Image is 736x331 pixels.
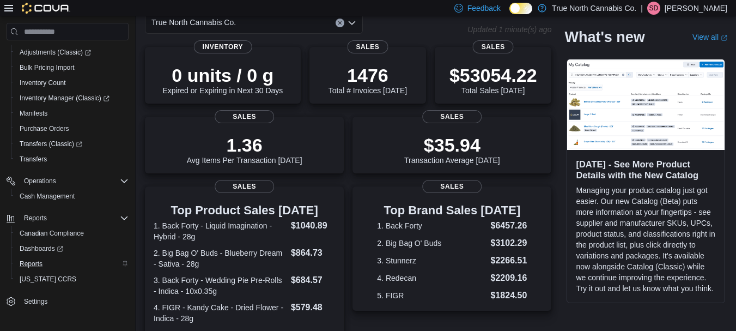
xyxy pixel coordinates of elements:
[154,302,287,324] dt: 4. FIGR - Kandy Cake - Dried Flower - Indica - 28g
[15,137,129,151] span: Transfers (Classic)
[20,229,84,238] span: Canadian Compliance
[20,48,91,57] span: Adjustments (Classic)
[151,16,236,29] span: True North Cannabis Co.
[11,60,133,75] button: Bulk Pricing Import
[11,75,133,91] button: Inventory Count
[2,293,133,309] button: Settings
[20,212,51,225] button: Reports
[15,257,47,270] a: Reports
[15,92,129,105] span: Inventory Manager (Classic)
[291,219,335,232] dd: $1040.89
[15,46,95,59] a: Adjustments (Classic)
[509,3,532,14] input: Dark Mode
[20,212,129,225] span: Reports
[11,121,133,136] button: Purchase Orders
[24,177,56,185] span: Operations
[20,260,42,268] span: Reports
[15,227,129,240] span: Canadian Compliance
[552,2,636,15] p: True North Cannabis Co.
[665,2,727,15] p: [PERSON_NAME]
[649,2,659,15] span: SD
[154,248,287,269] dt: 2. Big Bag O' Buds - Blueberry Dream - Sativa - 28g
[291,274,335,287] dd: $684.57
[154,275,287,297] dt: 3. Back Forty - Wedding Pie Pre-Rolls - Indica - 10x0.35g
[15,61,79,74] a: Bulk Pricing Import
[15,107,129,120] span: Manifests
[404,134,500,156] p: $35.94
[11,272,133,287] button: [US_STATE] CCRS
[24,214,47,222] span: Reports
[692,33,727,41] a: View allExternal link
[15,92,114,105] a: Inventory Manager (Classic)
[15,122,129,135] span: Purchase Orders
[215,180,275,193] span: Sales
[647,2,660,15] div: Sully Devine
[22,3,70,14] img: Cova
[404,134,500,165] div: Transaction Average [DATE]
[377,255,486,266] dt: 3. Stunnerz
[15,137,87,151] a: Transfers (Classic)
[473,40,514,53] span: Sales
[377,204,527,217] h3: Top Brand Sales [DATE]
[15,153,129,166] span: Transfers
[154,204,335,217] h3: Top Product Sales [DATE]
[15,76,129,89] span: Inventory Count
[20,174,129,188] span: Operations
[721,34,727,41] svg: External link
[162,64,283,86] p: 0 units / 0 g
[291,246,335,260] dd: $864.73
[20,155,47,164] span: Transfers
[24,297,47,306] span: Settings
[15,242,68,255] a: Dashboards
[2,210,133,226] button: Reports
[491,289,527,302] dd: $1824.50
[15,190,79,203] a: Cash Management
[15,190,129,203] span: Cash Management
[11,241,133,256] a: Dashboards
[20,244,63,253] span: Dashboards
[491,219,527,232] dd: $6457.26
[20,63,75,72] span: Bulk Pricing Import
[491,254,527,267] dd: $2266.51
[11,91,133,106] a: Inventory Manager (Classic)
[422,180,482,193] span: Sales
[20,174,60,188] button: Operations
[576,184,716,293] p: Managing your product catalog just got easier. Our new Catalog (Beta) puts more information at yo...
[15,46,129,59] span: Adjustments (Classic)
[15,257,129,270] span: Reports
[449,64,537,95] div: Total Sales [DATE]
[11,106,133,121] button: Manifests
[348,19,356,27] button: Open list of options
[491,272,527,285] dd: $2209.16
[15,273,81,286] a: [US_STATE] CCRS
[15,61,129,74] span: Bulk Pricing Import
[20,79,66,87] span: Inventory Count
[564,28,644,46] h2: What's new
[20,124,69,133] span: Purchase Orders
[162,64,283,95] div: Expired or Expiring in Next 30 Days
[11,226,133,241] button: Canadian Compliance
[11,189,133,204] button: Cash Management
[215,110,275,123] span: Sales
[422,110,482,123] span: Sales
[576,158,716,180] h3: [DATE] - See More Product Details with the New Catalog
[11,256,133,272] button: Reports
[467,3,501,14] span: Feedback
[15,273,129,286] span: Washington CCRS
[449,64,537,86] p: $53054.22
[329,64,407,95] div: Total # Invoices [DATE]
[20,294,129,308] span: Settings
[336,19,344,27] button: Clear input
[20,295,52,308] a: Settings
[15,227,88,240] a: Canadian Compliance
[194,40,252,53] span: Inventory
[11,136,133,152] a: Transfers (Classic)
[187,134,302,165] div: Avg Items Per Transaction [DATE]
[154,220,287,242] dt: 1. Back Forty - Liquid Imagination - Hybrid - 28g
[15,242,129,255] span: Dashboards
[377,220,486,231] dt: 1. Back Forty
[291,301,335,314] dd: $579.48
[467,25,551,34] p: Updated 1 minute(s) ago
[11,152,133,167] button: Transfers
